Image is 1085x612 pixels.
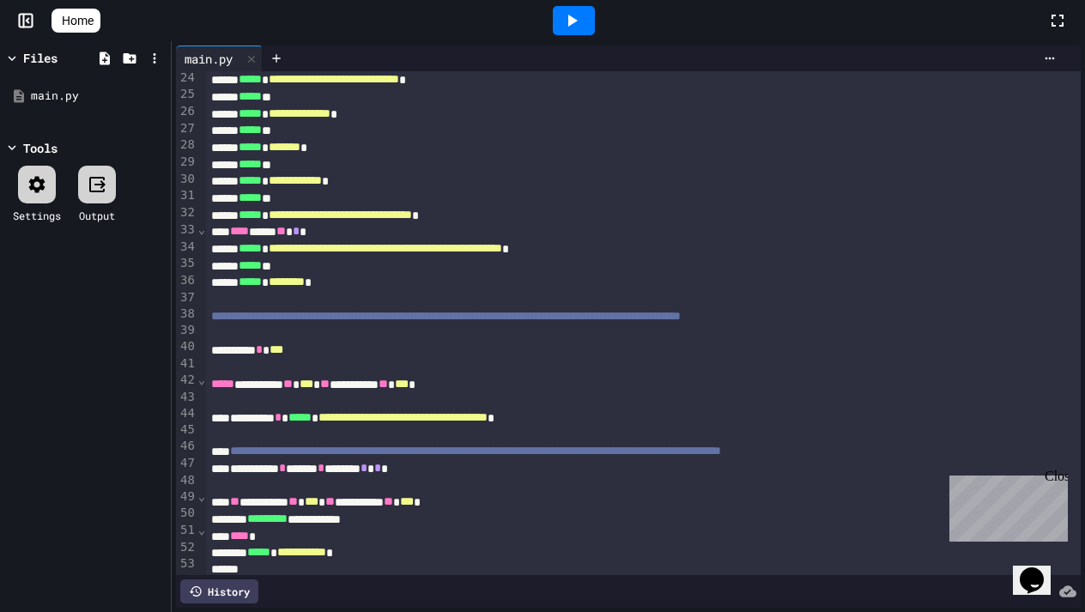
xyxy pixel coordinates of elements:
[176,372,197,389] div: 42
[176,272,197,289] div: 36
[176,120,197,137] div: 27
[176,389,197,405] div: 43
[176,136,197,154] div: 28
[176,555,197,572] div: 53
[197,523,206,536] span: Fold line
[176,221,197,239] div: 33
[176,505,197,522] div: 50
[176,255,197,272] div: 35
[180,579,258,603] div: History
[176,204,197,221] div: 32
[176,50,241,68] div: main.py
[176,405,197,422] div: 44
[176,522,197,539] div: 51
[176,539,197,556] div: 52
[23,49,58,67] div: Files
[176,70,197,87] div: 24
[176,306,197,323] div: 38
[176,488,197,506] div: 49
[176,455,197,472] div: 47
[176,103,197,120] div: 26
[52,9,100,33] a: Home
[176,421,197,438] div: 45
[1013,543,1068,595] iframe: chat widget
[79,208,115,223] div: Output
[176,438,197,455] div: 46
[943,469,1068,542] iframe: chat widget
[7,7,118,109] div: Chat with us now!Close
[176,338,197,355] div: 40
[176,86,197,103] div: 25
[176,472,197,488] div: 48
[23,139,58,157] div: Tools
[176,239,197,256] div: 34
[176,322,197,338] div: 39
[62,12,94,29] span: Home
[176,45,263,71] div: main.py
[197,489,206,503] span: Fold line
[176,289,197,306] div: 37
[176,171,197,188] div: 30
[176,154,197,171] div: 29
[176,187,197,204] div: 31
[197,373,206,386] span: Fold line
[31,88,165,105] div: main.py
[197,222,206,236] span: Fold line
[176,355,197,372] div: 41
[13,208,61,223] div: Settings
